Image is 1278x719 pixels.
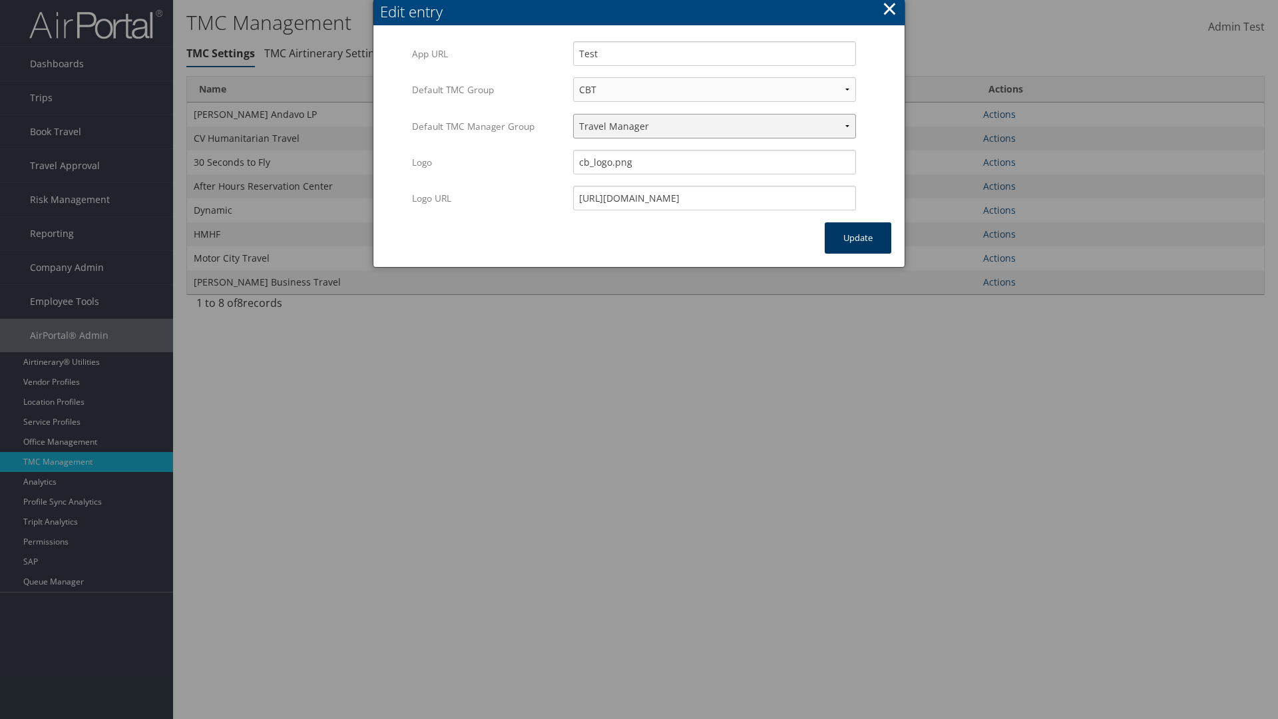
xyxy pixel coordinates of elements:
button: Update [825,222,891,254]
div: Edit entry [380,1,905,22]
label: Logo URL [412,186,563,211]
label: Logo [412,150,563,175]
label: Default TMC Manager Group [412,114,563,139]
label: Default TMC Group [412,77,563,103]
label: App URL [412,41,563,67]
